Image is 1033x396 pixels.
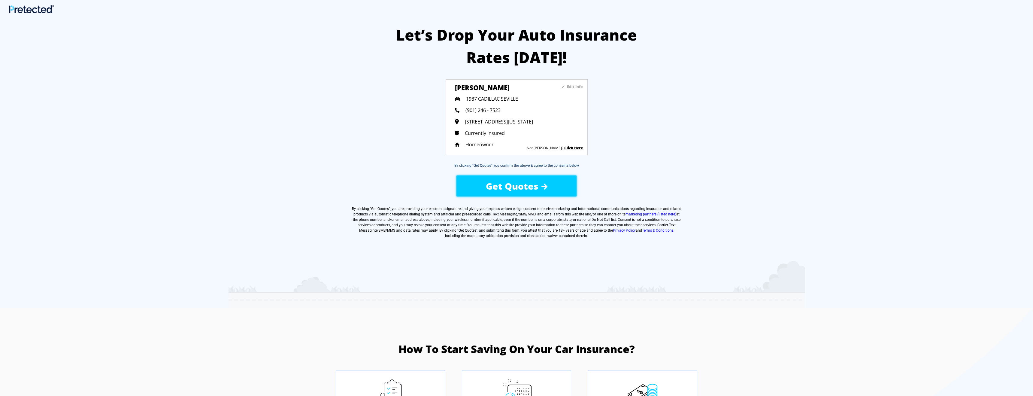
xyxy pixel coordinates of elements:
a: marketing partners (listed here) [626,212,676,216]
span: (901) 246 - 7523 [465,107,501,114]
label: By clicking " ", you are providing your electronic signature and giving your express written e-si... [351,206,682,239]
a: Click Here [564,145,583,151]
img: Main Logo [9,5,54,13]
sapn: Not [PERSON_NAME]? [527,145,563,151]
span: [STREET_ADDRESS][US_STATE] [465,118,533,125]
a: Terms & Conditions [642,228,674,233]
span: Currently Insured [465,130,505,136]
h3: How To Start Saving On Your Car Insurance? [336,338,698,352]
button: Get Quotes [456,175,577,196]
h3: [PERSON_NAME] [455,83,544,92]
span: Get Quotes [486,180,538,192]
div: By clicking "Get Quotes" you confirm the above & agree to the consents below [454,163,579,168]
sapn: Edit Info [567,84,583,89]
a: Privacy Policy [613,228,636,233]
span: Get Quotes [371,207,389,211]
span: 1987 CADILLAC SEVILLE [466,96,518,102]
span: Homeowner [465,141,494,148]
h2: Let’s Drop Your Auto Insurance Rates [DATE]! [391,24,643,69]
